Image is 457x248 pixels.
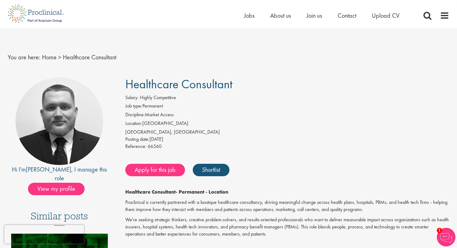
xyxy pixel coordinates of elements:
[26,165,71,173] a: [PERSON_NAME]
[125,164,185,176] a: Apply for this job
[176,189,228,195] strong: - Permanent - Location
[125,216,450,238] p: We're seeking strategic thinkers, creative problem-solvers, and results-oriented professionals wh...
[28,184,91,192] a: View my profile
[270,11,291,20] a: About us
[16,77,103,165] img: imeage of recruiter Jakub Hanas
[125,111,450,120] li: Market Access
[125,103,142,110] label: Job type:
[4,225,84,244] iframe: reCAPTCHA
[28,183,85,195] span: View my profile
[125,129,450,136] div: [GEOGRAPHIC_DATA], [GEOGRAPHIC_DATA]
[193,164,229,176] a: Shortlist
[437,228,442,233] span: 1
[338,11,356,20] a: Contact
[140,94,176,101] span: Highly Competitive
[125,103,450,111] li: Permanent
[8,53,40,61] span: You are here:
[307,11,322,20] a: Join us
[125,94,139,101] label: Salary:
[58,53,61,61] span: >
[31,211,88,226] h3: Similar posts
[125,189,176,195] strong: Healthcare Consultant
[437,228,455,246] img: Chatbot
[372,11,399,20] a: Upload CV
[125,111,145,118] label: Discipline:
[42,53,57,61] a: breadcrumb link
[8,165,111,183] div: Hi I'm , I manage this role
[125,120,142,127] label: Location:
[125,76,233,92] span: Healthcare Consultant
[125,199,450,213] p: Proclinical is currently partnered with a boutique healthcare consultancy, driving meaningful cha...
[125,136,150,142] span: Posting date:
[148,143,162,149] span: 66560
[63,53,116,61] span: Healthcare Consultant
[125,120,450,129] li: [GEOGRAPHIC_DATA]
[125,136,450,143] div: [DATE]
[244,11,255,20] a: Jobs
[125,143,146,150] label: Reference:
